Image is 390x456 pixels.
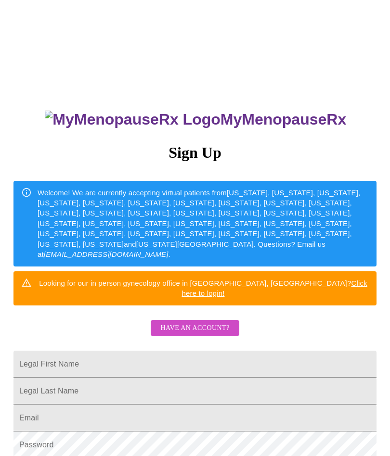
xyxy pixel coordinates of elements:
button: Have an account? [151,320,239,337]
h3: MyMenopauseRx [15,111,377,128]
div: Welcome! We are currently accepting virtual patients from [US_STATE], [US_STATE], [US_STATE], [US... [38,184,369,264]
h3: Sign Up [13,144,377,162]
a: Click here to login! [182,279,367,297]
img: MyMenopauseRx Logo [45,111,220,128]
div: Looking for our in person gynecology office in [GEOGRAPHIC_DATA], [GEOGRAPHIC_DATA]? [38,274,369,303]
span: Have an account? [160,322,229,334]
em: [EMAIL_ADDRESS][DOMAIN_NAME] [44,250,169,258]
a: Have an account? [148,330,241,338]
